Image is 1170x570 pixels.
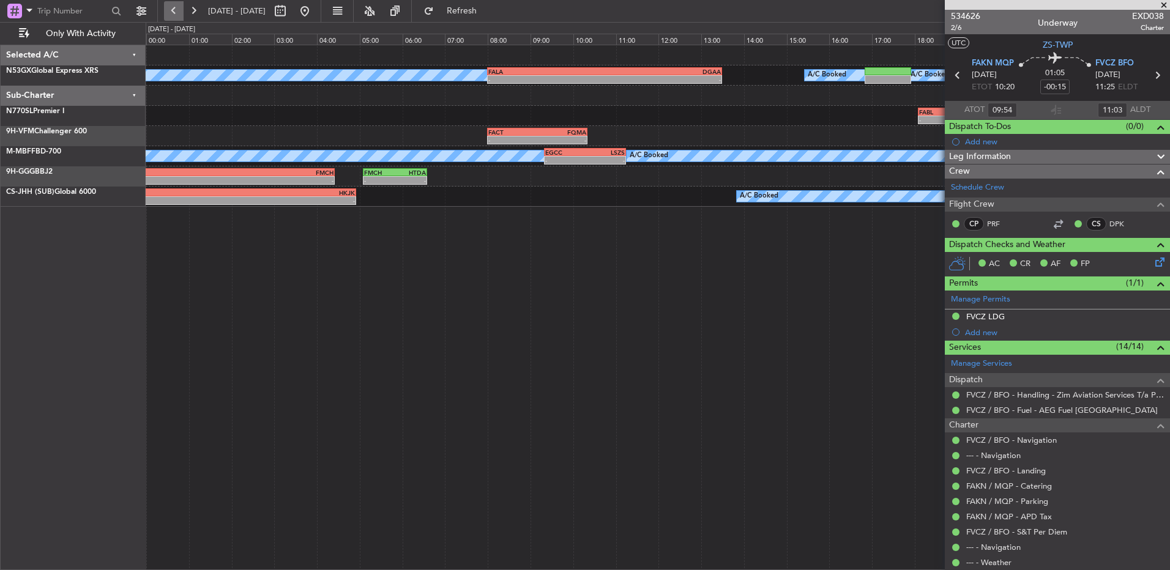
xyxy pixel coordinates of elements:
div: Add new [965,327,1164,338]
div: 15:00 [787,34,830,45]
span: EXD038 [1132,10,1164,23]
button: UTC [948,37,969,48]
span: Services [949,341,981,355]
button: Only With Activity [13,24,133,43]
span: ALDT [1130,104,1150,116]
span: Permits [949,276,978,291]
div: A/C Booked [740,187,778,205]
div: 18:00 [915,34,958,45]
a: DPK [1109,218,1137,229]
a: N53GXGlobal Express XRS [6,67,99,75]
div: 10:00 [573,34,616,45]
div: FABL [919,108,953,116]
span: CR [1020,258,1030,270]
div: FVCZ LDG [966,311,1005,322]
div: 00:00 [146,34,189,45]
span: (14/14) [1116,340,1144,353]
div: - [545,157,585,164]
span: AF [1051,258,1060,270]
span: Leg Information [949,150,1011,164]
a: --- - Navigation [966,542,1021,552]
span: 01:05 [1045,67,1065,80]
span: FAKN MQP [972,57,1014,70]
a: Schedule Crew [951,182,1004,194]
div: - [364,177,395,184]
a: PRF [987,218,1015,229]
span: 534626 [951,10,980,23]
span: ZS-TWP [1043,39,1073,51]
span: ELDT [1118,81,1138,94]
a: M-MBFFBD-700 [6,148,61,155]
a: FAKN / MQP - Parking [966,496,1048,506]
a: Manage Services [951,358,1012,370]
button: Refresh [418,1,491,21]
span: ATOT [964,104,985,116]
div: CS [1086,217,1106,231]
span: ETOT [972,81,992,94]
div: 02:00 [232,34,275,45]
input: --:-- [988,103,1017,117]
div: 14:00 [744,34,787,45]
div: 03:00 [274,34,317,45]
div: FMCH [364,169,395,176]
div: - [585,157,625,164]
a: --- - Navigation [966,450,1021,461]
div: Add new [965,136,1164,147]
div: 07:00 [445,34,488,45]
div: FMCH [130,169,333,176]
div: 06:00 [403,34,445,45]
a: CS-JHH (SUB)Global 6000 [6,188,96,196]
div: CP [964,217,984,231]
input: Trip Number [37,2,108,20]
div: - [919,116,953,124]
div: 08:00 [488,34,531,45]
div: 16:00 [829,34,872,45]
div: FQMA [537,128,586,136]
span: Only With Activity [32,29,129,38]
span: 11:25 [1095,81,1115,94]
span: 9H-VFM [6,128,34,135]
div: - [488,76,605,83]
div: HTDA [395,169,426,176]
span: [DATE] [972,69,997,81]
div: - [183,197,354,204]
div: FALA [488,68,605,75]
span: [DATE] - [DATE] [208,6,266,17]
div: - [130,177,333,184]
span: Dispatch To-Dos [949,120,1011,134]
span: Charter [1132,23,1164,33]
div: A/C Booked [630,147,668,165]
span: (0/0) [1126,120,1144,133]
div: HKJK [183,189,354,196]
span: FP [1081,258,1090,270]
div: - [488,136,537,144]
div: EGCC [545,149,585,156]
span: FVCZ BFO [1095,57,1134,70]
div: DGAA [605,68,721,75]
div: A/C Booked [911,66,949,84]
a: --- - Weather [966,557,1012,568]
div: Underway [1038,17,1078,29]
span: N53GX [6,67,31,75]
span: Dispatch Checks and Weather [949,238,1065,252]
div: 13:00 [701,34,744,45]
input: --:-- [1098,103,1127,117]
div: LSZS [585,149,625,156]
div: 04:00 [317,34,360,45]
span: 10:20 [995,81,1015,94]
a: FAKN / MQP - APD Tax [966,511,1052,522]
div: A/C Booked [808,66,846,84]
span: CS-JHH (SUB) [6,188,54,196]
div: - [395,177,426,184]
span: Refresh [436,7,488,15]
span: AC [989,258,1000,270]
span: M-MBFF [6,148,35,155]
div: - [537,136,586,144]
a: FVCZ / BFO - Landing [966,465,1046,476]
div: 09:00 [531,34,573,45]
span: Crew [949,165,970,179]
a: Manage Permits [951,294,1010,306]
span: Flight Crew [949,198,994,212]
span: Dispatch [949,373,983,387]
span: (1/1) [1126,276,1144,289]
